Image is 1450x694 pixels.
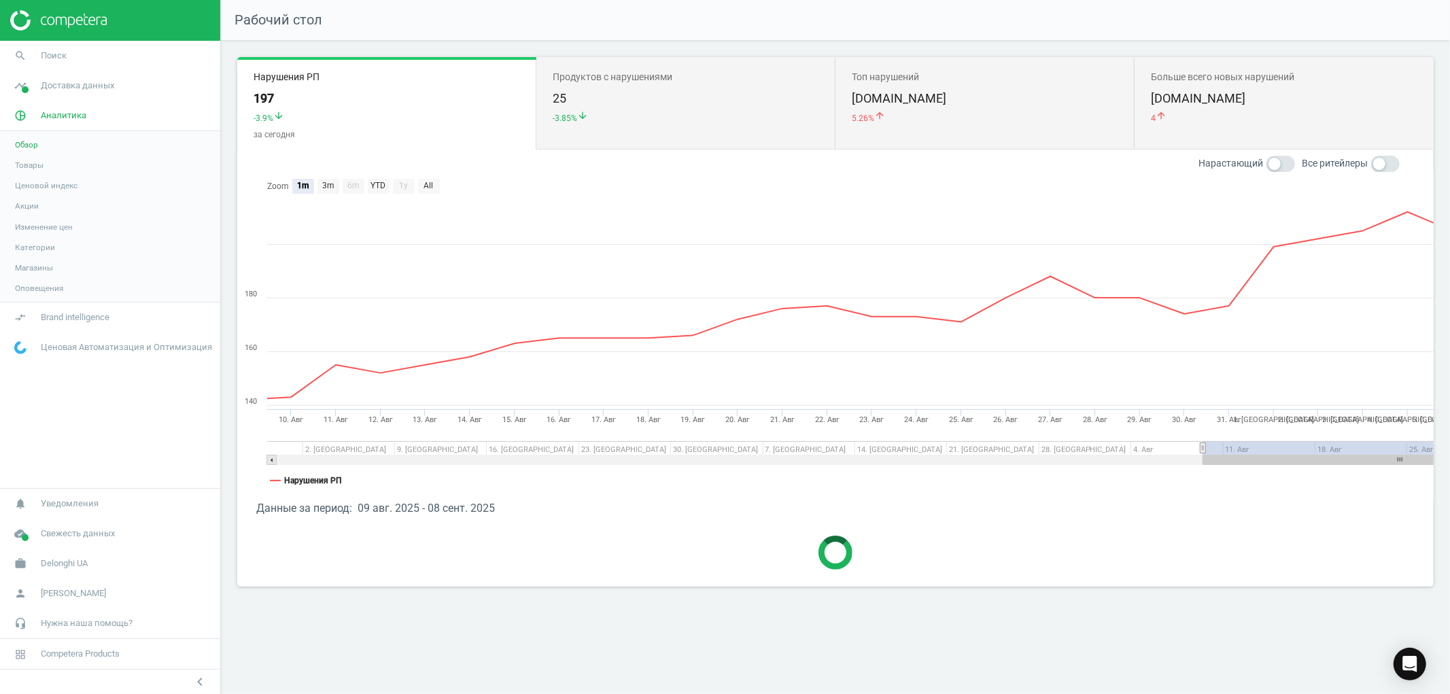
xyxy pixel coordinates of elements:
[15,222,73,232] span: Изменение цен
[874,110,885,121] i: arrow_upward
[1217,415,1241,424] tspan: 31. Авг
[254,110,520,124] div: -3.9%
[7,521,33,546] i: cloud_done
[413,415,437,424] tspan: 13. Авг
[7,491,33,517] i: notifications
[368,415,393,424] tspan: 12. Авг
[322,181,334,190] text: 3m
[15,262,53,273] span: Магазины
[1083,415,1107,424] tspan: 28. Авг
[41,311,109,324] span: Brand intelligence
[297,181,309,190] text: 1m
[358,501,419,516] span: 09 авг. 2025
[41,617,133,629] span: Нужна наша помощь?
[681,415,706,424] tspan: 19. Авг
[852,71,1118,84] div: Топ нарушений
[14,341,27,354] img: wGWNvw8QSZomAAAAABJRU5ErkJggg==
[7,43,33,69] i: search
[553,110,819,124] div: -3.85%
[1394,648,1426,680] div: Open Intercom Messenger
[15,180,77,191] span: Ценовой индекс
[591,415,616,424] tspan: 17. Авг
[458,415,482,424] tspan: 14. Авг
[1151,71,1417,84] div: Больше всего новых нарушений
[770,415,795,424] tspan: 21. Авг
[15,242,55,253] span: Категории
[245,397,257,406] tspan: 140
[10,10,107,31] img: ajHJNr6hYgQAAAAASUVORK5CYII=
[577,110,588,121] i: arrow_downward
[41,80,114,92] span: Доставка данных
[254,129,520,141] div: за сегодня
[994,415,1018,424] tspan: 26. Авг
[428,501,495,516] span: 08 сент. 2025
[904,415,929,424] tspan: 24. Авг
[254,71,520,84] div: Нарушения РП
[1038,415,1063,424] tspan: 27. Авг
[41,527,115,540] span: Свежесть данных
[245,343,257,352] tspan: 160
[949,415,973,424] tspan: 25. Авг
[1156,110,1167,121] i: arrow_upward
[7,305,33,330] i: compare_arrows
[192,674,208,690] i: chevron_left
[1128,415,1152,424] tspan: 29. Авг
[7,73,33,99] i: timeline
[41,587,106,600] span: [PERSON_NAME]
[273,110,284,121] i: arrow_downward
[41,557,88,570] span: Delonghi UA
[41,498,99,510] span: Уведомления
[852,110,1118,124] div: 5.26%
[7,103,33,128] i: pie_chart_outlined
[7,610,33,636] i: headset_mic
[15,160,44,171] span: Товары
[7,580,33,606] i: person
[235,12,322,28] span: Рабочий стол
[15,139,38,150] span: Обзор
[1278,415,1359,424] tspan: 2. [GEOGRAPHIC_DATA]
[15,201,39,211] span: Акции
[1172,415,1196,424] tspan: 30. Авг
[424,181,433,190] text: All
[1367,415,1448,424] tspan: 4. [GEOGRAPHIC_DATA]
[859,415,884,424] tspan: 23. Авг
[41,109,86,122] span: Аналитика
[347,181,360,190] text: 6m
[254,498,498,519] div: -
[183,673,217,691] button: chevron_left
[1323,415,1404,424] tspan: 3. [GEOGRAPHIC_DATA]
[370,181,385,190] text: YTD
[41,341,212,353] span: Ценовая Автоматизация и Оптимизация
[553,90,819,107] div: 25
[256,501,352,516] span: Данные за период:
[41,648,120,660] span: Competera Products
[279,415,303,424] tspan: 10. Авг
[284,476,342,485] tspan: Нарушения РП
[324,415,348,424] tspan: 11. Авг
[1151,110,1417,124] div: 4
[502,415,527,424] tspan: 15. Авг
[636,415,661,424] tspan: 18. Авг
[267,181,289,191] text: Zoom
[852,90,1118,107] div: [DOMAIN_NAME]
[399,181,408,190] text: 1y
[725,415,750,424] tspan: 20. Авг
[1233,415,1314,424] tspan: 1. [GEOGRAPHIC_DATA]
[1302,157,1368,170] span: Все ритейлеры
[15,283,63,294] span: Оповещения
[1151,90,1417,107] div: [DOMAIN_NAME]
[1198,157,1263,170] span: Нарастающий
[7,551,33,576] i: work
[547,415,572,424] tspan: 16. Авг
[815,415,840,424] tspan: 22. Авг
[245,290,257,298] tspan: 180
[41,50,67,62] span: Поиск
[553,71,819,84] div: Продуктов с нарушениями
[254,90,520,107] div: 197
